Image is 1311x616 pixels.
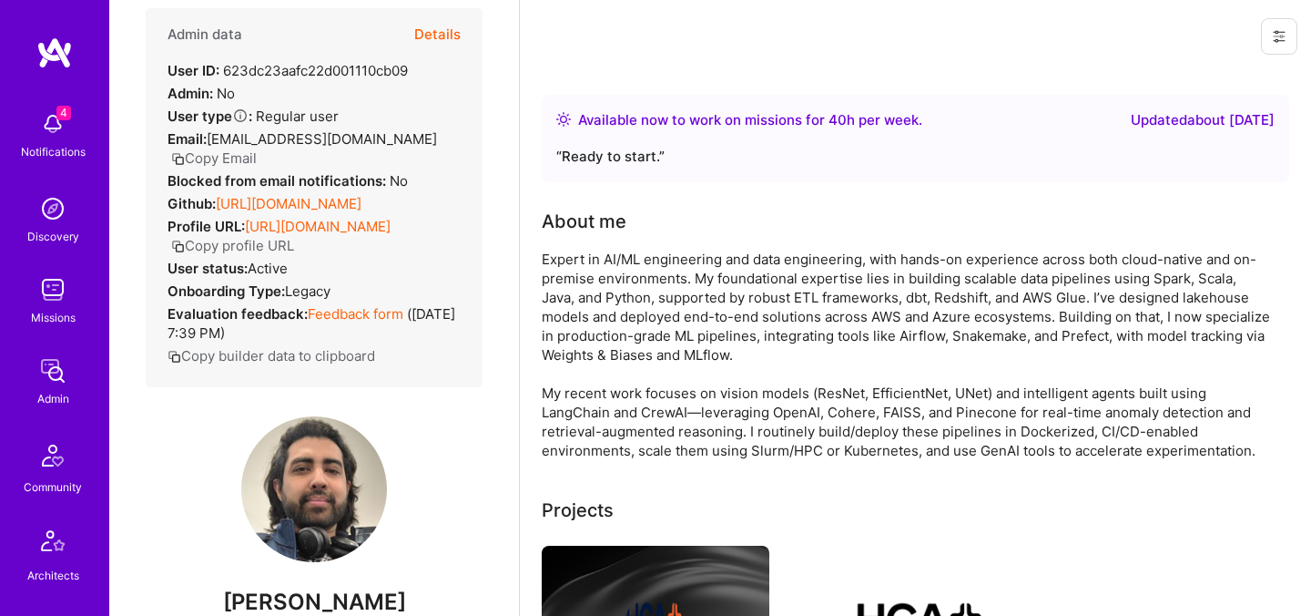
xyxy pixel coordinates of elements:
[31,308,76,327] div: Missions
[171,152,185,166] i: icon Copy
[146,589,483,616] span: [PERSON_NAME]
[27,566,79,585] div: Architects
[414,8,461,61] button: Details
[171,149,257,168] button: Copy Email
[168,171,408,190] div: No
[245,218,391,235] a: [URL][DOMAIN_NAME]
[171,240,185,253] i: icon Copy
[35,106,71,142] img: bell
[36,36,73,69] img: logo
[37,389,69,408] div: Admin
[168,84,235,103] div: No
[556,112,571,127] img: Availability
[35,272,71,308] img: teamwork
[35,190,71,227] img: discovery
[168,304,461,343] div: ( [DATE] 7:39 PM )
[31,434,75,477] img: Community
[168,260,248,277] strong: User status:
[168,61,408,80] div: 623dc23aafc22d001110cb09
[168,195,216,212] strong: Github:
[556,146,1275,168] div: “ Ready to start. ”
[241,416,387,562] img: User Avatar
[207,130,437,148] span: [EMAIL_ADDRESS][DOMAIN_NAME]
[56,106,71,120] span: 4
[168,305,308,323] strong: Evaluation feedback:
[35,353,71,389] img: admin teamwork
[248,260,288,277] span: Active
[542,208,626,235] div: About me
[27,227,79,246] div: Discovery
[828,111,847,128] span: 40
[168,62,219,79] strong: User ID:
[168,130,207,148] strong: Email:
[216,195,361,212] a: [URL][DOMAIN_NAME]
[171,236,294,255] button: Copy profile URL
[168,350,181,364] i: icon Copy
[232,108,249,124] i: Help
[542,497,614,524] div: Projects
[308,305,403,323] a: Feedback form
[542,250,1270,460] div: Expert in AI/ML engineering and data engineering, with hands-on experience across both cloud-nati...
[168,346,375,365] button: Copy builder data to clipboard
[168,108,252,125] strong: User type :
[168,85,213,102] strong: Admin:
[168,282,285,300] strong: Onboarding Type:
[24,477,82,497] div: Community
[21,142,86,161] div: Notifications
[578,109,922,131] div: Available now to work on missions for h per week .
[285,282,330,300] span: legacy
[1131,109,1275,131] div: Updated about [DATE]
[168,218,245,235] strong: Profile URL:
[31,522,75,566] img: Architects
[168,107,339,126] div: Regular user
[168,172,390,190] strong: Blocked from email notifications:
[168,26,242,43] h4: Admin data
